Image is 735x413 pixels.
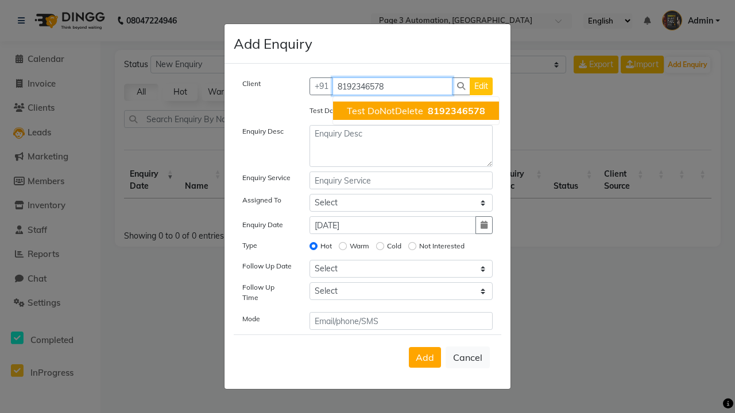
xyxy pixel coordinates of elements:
label: Not Interested [419,241,465,251]
label: Cold [387,241,401,251]
label: Hot [320,241,332,251]
label: Enquiry Service [242,173,291,183]
label: Warm [350,241,369,251]
label: Client [242,79,261,89]
input: Email/phone/SMS [310,312,493,330]
label: Mode [242,314,260,324]
span: Add [416,352,434,363]
label: Enquiry Date [242,220,283,230]
h4: Add Enquiry [234,33,312,54]
label: Follow Up Date [242,261,292,271]
label: Type [242,240,257,251]
label: Test DoNotDelete [310,106,366,116]
button: +91 [310,77,334,95]
span: Edit [474,81,488,91]
button: Edit [470,77,493,95]
input: Enquiry Service [310,172,493,189]
label: Follow Up Time [242,282,292,303]
button: Add [409,347,441,368]
label: Enquiry Desc [242,126,284,137]
span: 8192346578 [428,105,485,116]
span: Test DoNotDelete [347,105,423,116]
label: Assigned To [242,195,281,205]
input: Search by Name/Mobile/Email/Code [332,77,453,95]
button: Cancel [446,346,490,368]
